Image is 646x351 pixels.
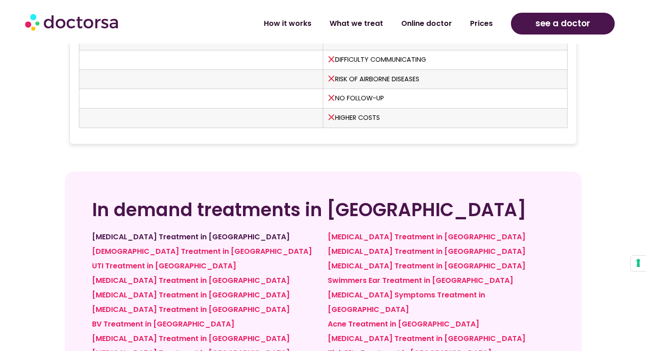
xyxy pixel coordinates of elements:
[328,246,525,257] a: [MEDICAL_DATA] Treatment in [GEOGRAPHIC_DATA]
[171,13,502,34] nav: Menu
[535,16,590,31] span: see a doctor
[328,333,525,344] a: [MEDICAL_DATA] Treatment in [GEOGRAPHIC_DATA]
[92,304,290,315] a: [MEDICAL_DATA] Treatment in [GEOGRAPHIC_DATA]
[631,256,646,271] button: Your consent preferences for tracking technologies
[328,114,335,120] img: ❌
[92,275,290,286] a: [MEDICAL_DATA] Treatment in [GEOGRAPHIC_DATA]
[328,319,479,329] a: Acne Treatment in [GEOGRAPHIC_DATA]
[323,108,568,128] td: Higher costs
[92,333,290,344] a: [MEDICAL_DATA] Treatment in [GEOGRAPHIC_DATA]
[328,56,335,62] img: ❌
[321,13,392,34] a: What we treat
[92,199,554,221] h2: In demand treatments in [GEOGRAPHIC_DATA]
[328,232,525,242] a: [MEDICAL_DATA] Treatment in [GEOGRAPHIC_DATA]
[92,319,234,329] a: BV Treatment in [GEOGRAPHIC_DATA]
[328,261,525,271] a: [MEDICAL_DATA] Treatment in [GEOGRAPHIC_DATA]
[255,13,321,34] a: How it works
[328,94,335,101] img: ❌
[461,13,502,34] a: Prices
[323,69,568,89] td: Risk of airborne diseases
[92,246,312,257] a: [DEMOGRAPHIC_DATA] Treatment in [GEOGRAPHIC_DATA]
[92,290,290,300] a: [MEDICAL_DATA] Treatment in [GEOGRAPHIC_DATA]
[323,50,568,70] td: Difficulty communicating
[392,13,461,34] a: Online doctor
[323,89,568,109] td: No follow-up
[328,290,485,315] a: [MEDICAL_DATA] Symptoms Treatment in [GEOGRAPHIC_DATA]
[328,275,513,286] a: Swimmers Ear Treatment in [GEOGRAPHIC_DATA]
[511,13,615,35] a: see a doctor
[328,75,335,82] img: ❌
[92,261,236,271] a: UTI Treatment in [GEOGRAPHIC_DATA]
[92,232,290,242] a: [MEDICAL_DATA] Treatment in [GEOGRAPHIC_DATA]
